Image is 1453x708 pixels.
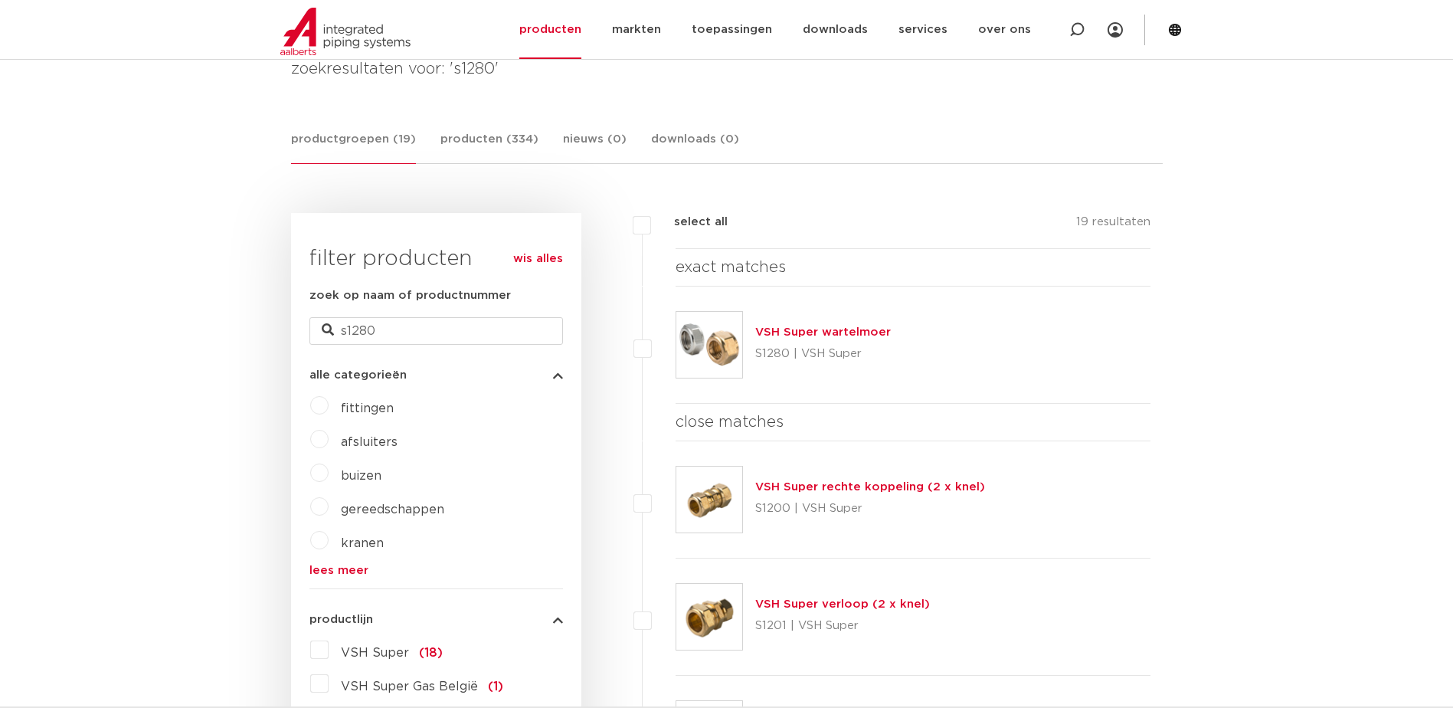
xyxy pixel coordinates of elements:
[513,250,563,268] a: wis alles
[755,481,985,493] a: VSH Super rechte koppeling (2 x knel)
[341,537,384,549] a: kranen
[309,317,563,345] input: zoeken
[676,312,742,378] img: Thumbnail for VSH Super wartelmoer
[341,470,381,482] a: buizen
[291,130,416,164] a: productgroepen (19)
[651,130,739,163] a: downloads (0)
[676,467,742,533] img: Thumbnail for VSH Super rechte koppeling (2 x knel)
[341,680,478,693] span: VSH Super Gas België
[419,647,443,659] span: (18)
[291,57,1163,81] h4: zoekresultaten voor: 's1280'
[309,614,563,625] button: productlijn
[440,130,538,163] a: producten (334)
[651,213,728,231] label: select all
[309,614,373,625] span: productlijn
[676,255,1151,280] h4: exact matches
[309,369,563,381] button: alle categorieën
[341,436,398,448] a: afsluiters
[755,614,930,638] p: S1201 | VSH Super
[309,565,563,576] a: lees meer
[755,326,891,338] a: VSH Super wartelmoer
[676,410,1151,434] h4: close matches
[755,497,985,521] p: S1200 | VSH Super
[755,598,930,610] a: VSH Super verloop (2 x knel)
[563,130,627,163] a: nieuws (0)
[341,647,409,659] span: VSH Super
[1076,213,1150,237] p: 19 resultaten
[488,680,503,693] span: (1)
[676,584,742,650] img: Thumbnail for VSH Super verloop (2 x knel)
[755,342,891,366] p: S1280 | VSH Super
[309,287,511,305] label: zoek op naam of productnummer
[309,369,407,381] span: alle categorieën
[309,244,563,274] h3: filter producten
[341,402,394,415] a: fittingen
[341,503,444,516] a: gereedschappen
